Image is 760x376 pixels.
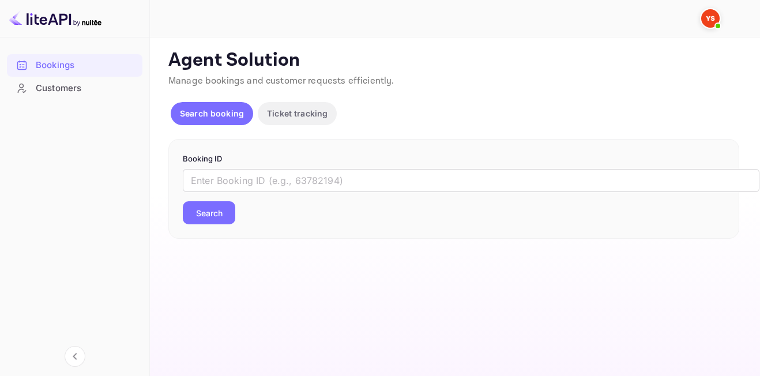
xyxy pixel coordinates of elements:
[65,346,85,367] button: Collapse navigation
[168,49,739,72] p: Agent Solution
[7,54,142,77] div: Bookings
[168,75,394,87] span: Manage bookings and customer requests efficiently.
[180,107,244,119] p: Search booking
[7,77,142,99] a: Customers
[183,153,725,165] p: Booking ID
[36,59,137,72] div: Bookings
[7,77,142,100] div: Customers
[9,9,101,28] img: LiteAPI logo
[183,169,759,192] input: Enter Booking ID (e.g., 63782194)
[701,9,720,28] img: Yandex Support
[36,82,137,95] div: Customers
[267,107,328,119] p: Ticket tracking
[183,201,235,224] button: Search
[7,54,142,76] a: Bookings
